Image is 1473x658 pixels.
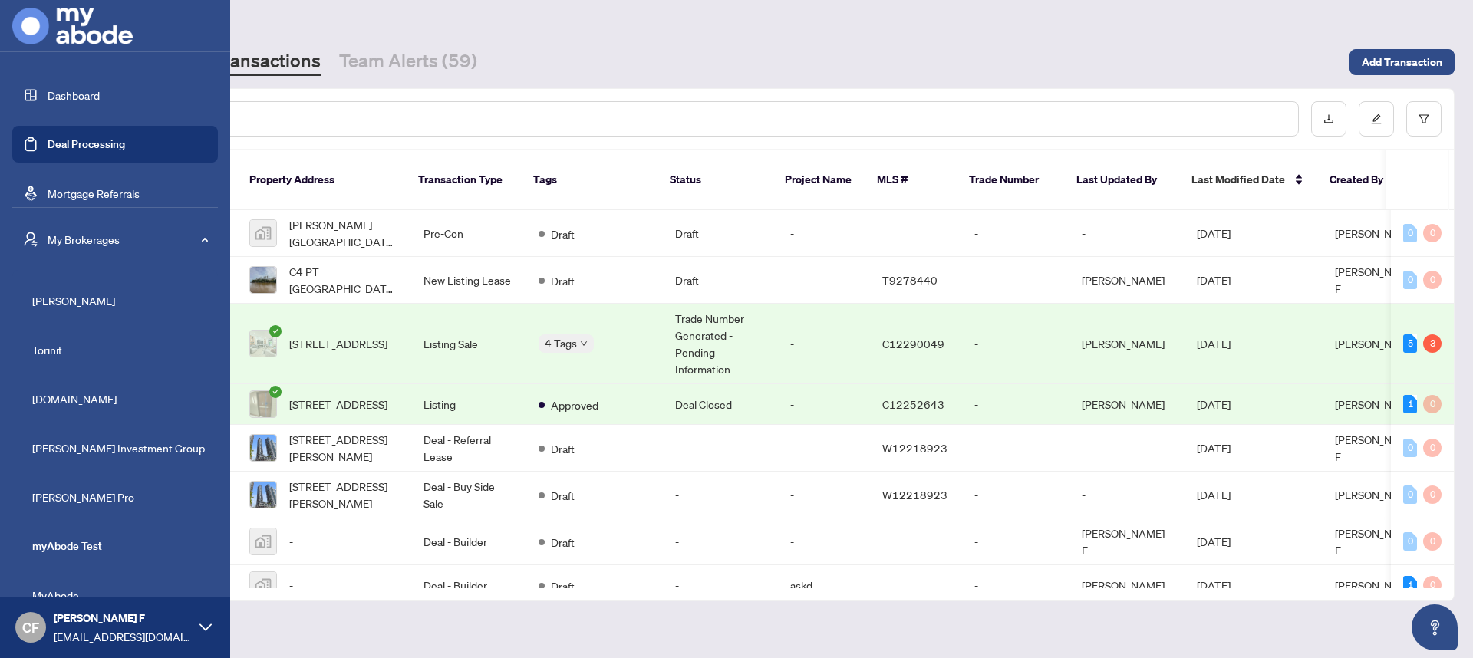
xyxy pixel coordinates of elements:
span: edit [1371,114,1382,124]
th: Status [657,150,773,210]
img: logo [12,8,133,44]
img: thumbnail-img [250,331,276,357]
td: Deal - Builder [411,518,526,565]
span: [PERSON_NAME] F [54,610,192,627]
img: thumbnail-img [250,435,276,461]
td: - [1069,210,1185,257]
div: 0 [1403,485,1417,504]
button: edit [1359,101,1394,137]
span: W12218923 [882,488,947,502]
span: Draft [551,440,575,457]
div: 0 [1423,532,1442,551]
td: - [962,304,1069,384]
span: [EMAIL_ADDRESS][DOMAIN_NAME] [54,628,192,645]
div: 3 [1423,334,1442,353]
span: Approved [551,396,598,413]
span: C12252643 [882,397,944,411]
span: - [289,533,293,550]
span: myAbode Test [32,538,207,554]
span: [PERSON_NAME][GEOGRAPHIC_DATA], [GEOGRAPHIC_DATA] [289,216,399,250]
img: thumbnail-img [250,220,276,246]
span: [DATE] [1197,578,1231,592]
div: 0 [1403,532,1417,551]
button: Add Transaction [1349,49,1455,75]
td: - [962,384,1069,425]
td: Deal - Referral Lease [411,425,526,472]
span: Draft [551,225,575,242]
th: Project Name [773,150,865,210]
span: [PERSON_NAME] [1335,397,1418,411]
td: Deal - Builder [411,565,526,606]
span: 4 Tags [545,334,577,352]
a: Mortgage Referrals [48,186,140,200]
span: Draft [551,577,575,594]
div: 1 [1403,576,1417,594]
a: Deal Processing [48,137,125,151]
span: CF [22,617,39,638]
td: [PERSON_NAME] [1069,384,1185,425]
td: [PERSON_NAME] F [1069,518,1185,565]
span: [PERSON_NAME] [1335,337,1418,350]
span: user-switch [23,232,38,247]
span: Torinit [32,341,207,358]
span: C12290049 [882,337,944,350]
span: MyAbode [32,587,207,604]
td: - [663,425,778,472]
button: Open asap [1412,604,1458,650]
div: 0 [1403,224,1417,242]
span: [DATE] [1197,226,1231,240]
td: - [962,565,1069,606]
span: Last Modified Date [1191,171,1285,188]
td: New Listing Lease [411,257,526,304]
th: Trade Number [957,150,1064,210]
td: - [1069,425,1185,472]
th: Transaction Type [406,150,521,210]
td: Trade Number Generated - Pending Information [663,304,778,384]
img: thumbnail-img [250,528,276,554]
td: - [778,384,870,425]
span: check-circle [269,325,282,337]
span: Draft [551,534,575,551]
span: [PERSON_NAME] F [1335,433,1418,463]
td: - [663,472,778,518]
td: - [962,518,1069,565]
button: filter [1406,101,1442,137]
div: 0 [1423,576,1442,594]
img: thumbnail-img [250,267,276,293]
td: Draft [663,210,778,257]
td: - [962,257,1069,304]
div: 0 [1423,439,1442,457]
span: [DATE] [1197,535,1231,548]
td: - [778,210,870,257]
td: - [778,425,870,472]
td: [PERSON_NAME] [1069,257,1185,304]
img: thumbnail-img [250,391,276,417]
td: - [1069,472,1185,518]
span: [PERSON_NAME] Pro [32,489,207,505]
span: Draft [551,487,575,504]
td: - [962,425,1069,472]
span: C4 PT [GEOGRAPHIC_DATA], [GEOGRAPHIC_DATA] P0K 1G0, [GEOGRAPHIC_DATA] [289,263,399,297]
td: - [663,518,778,565]
td: Deal - Buy Side Sale [411,472,526,518]
td: - [962,472,1069,518]
td: - [778,518,870,565]
div: 0 [1423,485,1442,504]
a: Dashboard [48,88,100,102]
span: [DATE] [1197,397,1231,411]
div: 1 [1403,395,1417,413]
th: Created By [1317,150,1409,210]
th: Last Updated By [1064,150,1179,210]
span: [DOMAIN_NAME] [32,390,207,407]
td: Listing Sale [411,304,526,384]
td: [PERSON_NAME] [1069,565,1185,606]
div: 0 [1403,439,1417,457]
td: - [663,565,778,606]
span: [DATE] [1197,273,1231,287]
span: download [1323,114,1334,124]
td: - [778,257,870,304]
td: Listing [411,384,526,425]
td: Draft [663,257,778,304]
div: 0 [1423,395,1442,413]
td: - [778,472,870,518]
